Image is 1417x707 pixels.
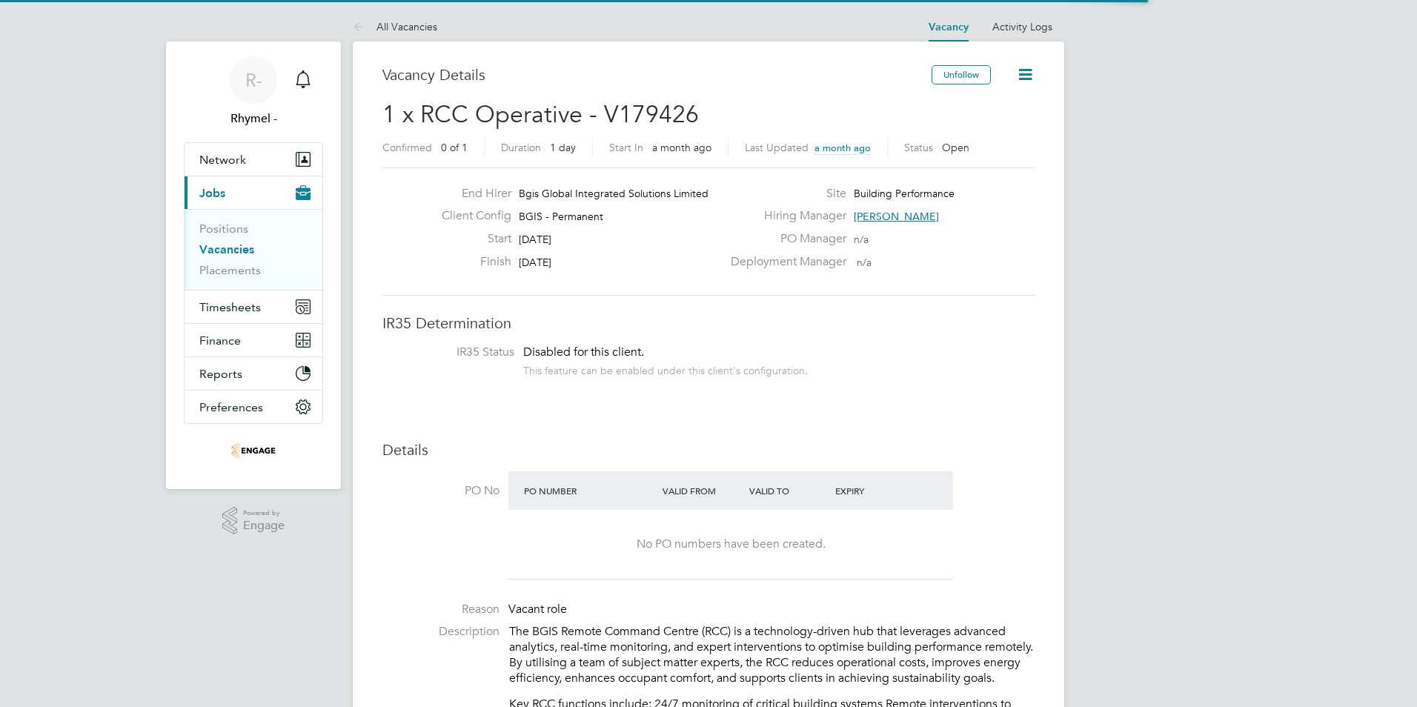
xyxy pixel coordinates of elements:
div: Expiry [832,477,918,504]
span: Bgis Global Integrated Solutions Limited [519,187,708,200]
span: Rhymel - [184,110,323,127]
h3: Vacancy Details [382,65,932,84]
label: Confirmed [382,141,432,154]
label: Reason [382,602,500,617]
a: All Vacancies [353,20,437,33]
label: PO Manager [722,231,846,247]
a: R-Rhymel - [184,56,323,127]
span: Disabled for this client. [523,345,644,359]
span: Reports [199,367,242,381]
label: Duration [501,141,541,154]
div: PO Number [520,477,659,504]
label: Status [904,141,933,154]
img: thrivesw-logo-retina.png [231,439,276,462]
div: No PO numbers have been created. [523,537,938,552]
label: Last Updated [745,141,809,154]
button: Timesheets [185,291,322,323]
button: Preferences [185,391,322,423]
label: Start [430,231,511,247]
a: Activity Logs [992,20,1052,33]
span: 1 x RCC Operative - V179426 [382,100,699,129]
div: Valid To [746,477,832,504]
button: Finance [185,324,322,356]
button: Jobs [185,176,322,209]
label: IR35 Status [397,345,514,360]
label: PO No [382,483,500,499]
span: Preferences [199,400,263,414]
span: Building Performance [854,187,955,200]
span: Vacant role [508,602,567,617]
span: [DATE] [519,256,551,269]
label: Finish [430,254,511,270]
span: Network [199,153,246,167]
button: Reports [185,357,322,390]
span: [PERSON_NAME] [854,210,939,223]
h3: IR35 Determination [382,313,1035,333]
a: Vacancy [929,21,969,33]
span: Engage [243,520,285,532]
label: Client Config [430,208,511,224]
span: Jobs [199,186,225,200]
a: Positions [199,222,248,236]
span: [DATE] [519,233,551,246]
span: R- [245,70,262,90]
a: Placements [199,263,261,277]
nav: Main navigation [166,42,341,489]
p: The BGIS Remote Command Centre (RCC) is a technology-driven hub that leverages advanced analytics... [509,624,1035,686]
span: n/a [857,256,872,269]
label: Description [382,624,500,640]
span: n/a [854,233,869,246]
span: Open [942,141,969,154]
span: 1 day [550,141,576,154]
span: Timesheets [199,300,261,314]
a: Powered byEngage [222,507,285,535]
button: Network [185,143,322,176]
label: Site [722,186,846,202]
a: Vacancies [199,242,254,256]
label: Deployment Manager [722,254,846,270]
span: a month ago [814,142,871,154]
div: Jobs [185,209,322,290]
label: End Hirer [430,186,511,202]
div: This feature can be enabled under this client's configuration. [523,360,808,377]
span: a month ago [652,141,711,154]
span: BGIS - Permanent [519,210,603,223]
span: Powered by [243,507,285,520]
span: 0 of 1 [441,141,468,154]
a: Go to home page [184,439,323,462]
button: Unfollow [932,65,991,84]
label: Start In [609,141,643,154]
span: Finance [199,333,241,348]
div: Valid From [659,477,746,504]
h3: Details [382,440,1035,459]
label: Hiring Manager [722,208,846,224]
